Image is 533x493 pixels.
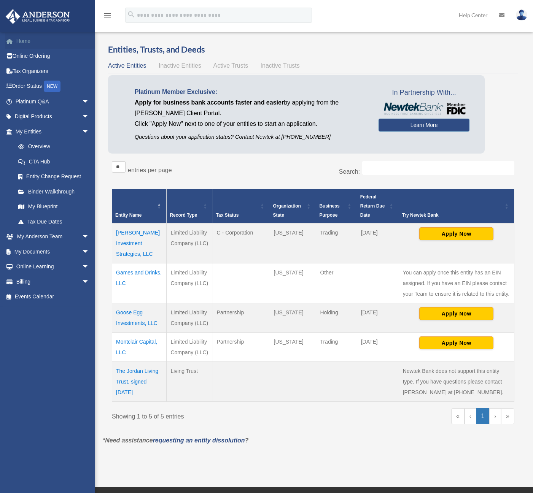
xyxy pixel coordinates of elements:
img: User Pic [516,10,527,21]
p: Click "Apply Now" next to one of your entities to start an application. [135,119,367,129]
td: Other [316,263,357,303]
a: menu [103,13,112,20]
span: Business Purpose [319,203,339,218]
a: 1 [476,408,490,424]
th: Tax Status: Activate to sort [213,189,270,224]
th: Federal Return Due Date: Activate to sort [357,189,399,224]
th: Record Type: Activate to sort [167,189,213,224]
a: Billingarrow_drop_down [5,274,101,289]
span: Tax Status [216,212,239,218]
span: Inactive Entities [159,62,201,69]
td: [US_STATE] [270,223,316,263]
a: CTA Hub [11,154,97,169]
p: Questions about your application status? Contact Newtek at [PHONE_NUMBER] [135,132,367,142]
button: Apply Now [419,307,493,320]
span: Active Entities [108,62,146,69]
a: Home [5,33,101,49]
td: [DATE] [357,223,399,263]
td: Limited Liability Company (LLC) [167,223,213,263]
span: Inactive Trusts [261,62,300,69]
span: arrow_drop_down [82,229,97,245]
a: Binder Walkthrough [11,184,97,199]
td: [DATE] [357,333,399,362]
a: Online Ordering [5,49,101,64]
a: Overview [11,139,93,154]
span: In Partnership With... [379,87,469,99]
a: My Entitiesarrow_drop_down [5,124,97,139]
span: arrow_drop_down [82,259,97,275]
td: The Jordan Living Trust, signed [DATE] [112,362,167,402]
a: Digital Productsarrow_drop_down [5,109,101,124]
i: menu [103,11,112,20]
td: Montclair Capital, LLC [112,333,167,362]
label: Search: [339,168,360,175]
a: Online Learningarrow_drop_down [5,259,101,274]
td: You can apply once this entity has an EIN assigned. If you have an EIN please contact your Team t... [399,263,514,303]
td: [US_STATE] [270,333,316,362]
a: First [451,408,465,424]
a: Learn More [379,119,469,132]
th: Entity Name: Activate to invert sorting [112,189,167,224]
td: Partnership [213,303,270,333]
a: Tax Due Dates [11,214,97,229]
button: Apply Now [419,336,493,349]
td: [PERSON_NAME] Investment Strategies, LLC [112,223,167,263]
td: Newtek Bank does not support this entity type. If you have questions please contact [PERSON_NAME]... [399,362,514,402]
a: Previous [465,408,476,424]
em: *Need assistance ? [103,437,248,444]
div: Try Newtek Bank [402,211,503,220]
td: Limited Liability Company (LLC) [167,333,213,362]
span: arrow_drop_down [82,109,97,125]
a: My Anderson Teamarrow_drop_down [5,229,101,244]
td: [US_STATE] [270,263,316,303]
span: Record Type [170,212,197,218]
div: NEW [44,81,60,92]
img: Anderson Advisors Platinum Portal [3,9,72,24]
a: Tax Organizers [5,63,101,79]
span: Active Trusts [213,62,248,69]
td: Games and Drinks, LLC [112,263,167,303]
a: Events Calendar [5,289,101,304]
td: [DATE] [357,303,399,333]
td: Trading [316,223,357,263]
a: My Blueprint [11,199,97,214]
td: Goose Egg Investments, LLC [112,303,167,333]
p: by applying from the [PERSON_NAME] Client Portal. [135,97,367,119]
th: Organization State: Activate to sort [270,189,316,224]
td: Partnership [213,333,270,362]
span: Organization State [273,203,301,218]
td: C - Corporation [213,223,270,263]
td: Trading [316,333,357,362]
div: Showing 1 to 5 of 5 entries [112,408,307,422]
a: Platinum Q&Aarrow_drop_down [5,94,101,109]
a: Entity Change Request [11,169,97,184]
p: Platinum Member Exclusive: [135,87,367,97]
td: Limited Liability Company (LLC) [167,303,213,333]
span: Federal Return Due Date [360,194,385,218]
th: Try Newtek Bank : Activate to sort [399,189,514,224]
span: arrow_drop_down [82,94,97,109]
a: Last [501,408,514,424]
td: Limited Liability Company (LLC) [167,263,213,303]
label: entries per page [128,167,172,173]
a: My Documentsarrow_drop_down [5,244,101,259]
button: Apply Now [419,227,493,240]
span: Entity Name [115,212,142,218]
th: Business Purpose: Activate to sort [316,189,357,224]
span: arrow_drop_down [82,244,97,260]
img: NewtekBankLogoSM.png [382,103,466,115]
h3: Entities, Trusts, and Deeds [108,44,518,55]
span: arrow_drop_down [82,124,97,139]
i: search [127,10,135,19]
td: Holding [316,303,357,333]
td: [US_STATE] [270,303,316,333]
a: Order StatusNEW [5,79,101,94]
a: Next [489,408,501,424]
a: requesting an entity dissolution [153,437,245,444]
td: Living Trust [167,362,213,402]
span: Apply for business bank accounts faster and easier [135,99,284,106]
span: arrow_drop_down [82,274,97,290]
